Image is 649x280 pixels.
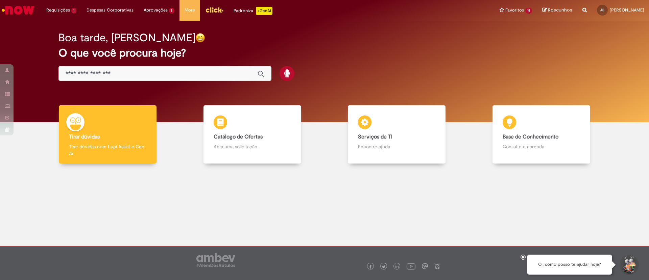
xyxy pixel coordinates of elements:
[69,143,146,157] p: Tirar dúvidas com Lupi Assist e Gen Ai
[600,8,604,12] span: AS
[503,133,558,140] b: Base de Conhecimento
[71,8,76,14] span: 1
[69,133,100,140] b: Tirar dúvidas
[169,8,175,14] span: 2
[395,265,399,269] img: logo_footer_linkedin.png
[434,263,440,269] img: logo_footer_naosei.png
[358,143,435,150] p: Encontre ajuda
[144,7,168,14] span: Aprovações
[58,47,591,59] h2: O que você procura hoje?
[407,262,415,271] img: logo_footer_youtube.png
[214,143,291,150] p: Abra uma solicitação
[234,7,272,15] div: Padroniza
[35,105,180,164] a: Tirar dúvidas Tirar dúvidas com Lupi Assist e Gen Ai
[205,5,223,15] img: click_logo_yellow_360x200.png
[542,7,572,14] a: Rascunhos
[548,7,572,13] span: Rascunhos
[195,33,205,43] img: happy-face.png
[527,255,612,275] div: Oi, como posso te ajudar hoje?
[503,143,580,150] p: Consulte e aprenda
[358,133,392,140] b: Serviços de TI
[505,7,524,14] span: Favoritos
[469,105,614,164] a: Base de Conhecimento Consulte e aprenda
[214,133,263,140] b: Catálogo de Ofertas
[369,265,372,268] img: logo_footer_facebook.png
[58,32,195,44] h2: Boa tarde, [PERSON_NAME]
[196,253,235,267] img: logo_footer_ambev_rotulo_gray.png
[525,8,532,14] span: 15
[619,255,639,275] button: Iniciar Conversa de Suporte
[422,263,428,269] img: logo_footer_workplace.png
[256,7,272,15] p: +GenAi
[185,7,195,14] span: More
[46,7,70,14] span: Requisições
[610,7,644,13] span: [PERSON_NAME]
[324,105,469,164] a: Serviços de TI Encontre ajuda
[382,265,385,268] img: logo_footer_twitter.png
[180,105,325,164] a: Catálogo de Ofertas Abra uma solicitação
[87,7,134,14] span: Despesas Corporativas
[1,3,35,17] img: ServiceNow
